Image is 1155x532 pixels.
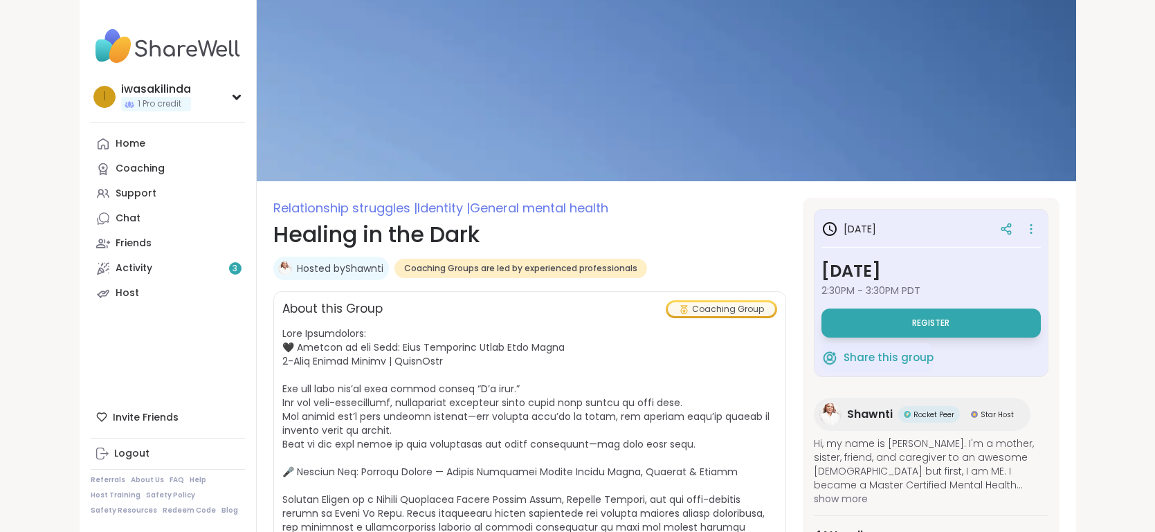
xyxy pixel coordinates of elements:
a: ShawntiShawntiRocket PeerRocket PeerStar HostStar Host [814,398,1030,431]
div: Coaching [116,162,165,176]
img: Shawnti [819,403,842,425]
a: Host Training [91,490,140,500]
a: Coaching [91,156,245,181]
button: Share this group [821,343,934,372]
a: Safety Resources [91,506,157,515]
h3: [DATE] [821,221,876,237]
span: 2:30PM - 3:30PM PDT [821,284,1041,297]
div: Home [116,137,145,151]
a: Hosted byShawnti [297,262,383,275]
div: Chat [116,212,140,226]
a: Safety Policy [146,490,195,500]
div: iwasakilinda [121,82,191,97]
span: General mental health [470,199,608,217]
div: Logout [114,447,149,461]
span: Rocket Peer [913,410,954,420]
div: Activity [116,262,152,275]
img: ShareWell Nav Logo [91,22,245,71]
span: Star Host [981,410,1014,420]
span: Identity | [417,199,470,217]
a: FAQ [170,475,184,485]
div: Support [116,187,156,201]
a: Redeem Code [163,506,216,515]
span: Shawnti [847,406,893,423]
h1: Healing in the Dark [273,218,786,251]
img: Star Host [971,411,978,418]
span: Share this group [844,350,934,366]
img: Rocket Peer [904,411,911,418]
a: Support [91,181,245,206]
div: Coaching Group [668,302,775,316]
h3: [DATE] [821,259,1041,284]
a: Home [91,131,245,156]
div: Friends [116,237,152,250]
a: Logout [91,441,245,466]
div: Invite Friends [91,405,245,430]
a: Help [190,475,206,485]
a: About Us [131,475,164,485]
span: i [103,88,106,106]
a: Chat [91,206,245,231]
a: Host [91,281,245,306]
a: Friends [91,231,245,256]
a: Referrals [91,475,125,485]
span: Register [912,318,949,329]
span: 3 [233,263,237,275]
div: Host [116,286,139,300]
img: ShareWell Logomark [821,349,838,366]
span: Relationship struggles | [273,199,417,217]
span: Coaching Groups are led by experienced professionals [404,263,637,274]
span: 1 Pro credit [138,98,181,110]
a: Activity3 [91,256,245,281]
button: Register [821,309,1041,338]
span: show more [814,492,1048,506]
h2: About this Group [282,300,383,318]
span: Hi, my name is [PERSON_NAME]. I'm a mother, sister, friend, and caregiver to an awesome [DEMOGRAP... [814,437,1048,492]
a: Blog [221,506,238,515]
img: Shawnti [278,262,292,275]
